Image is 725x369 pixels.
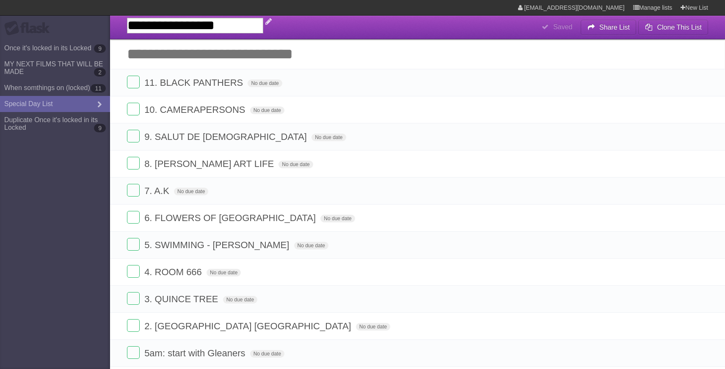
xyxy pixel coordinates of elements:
span: No due date [250,350,284,358]
span: No due date [312,134,346,141]
span: No due date [356,323,390,331]
b: Saved [553,23,572,30]
label: Done [127,76,140,88]
span: 5am: start with Gleaners [144,348,247,358]
label: Done [127,157,140,169]
span: No due date [223,296,257,303]
button: Clone This List [638,20,708,35]
b: 9 [94,124,106,132]
button: Share List [581,20,637,35]
span: 5. SWIMMING - [PERSON_NAME] [144,240,291,250]
span: 8. [PERSON_NAME] ART LIFE [144,159,276,169]
span: No due date [320,215,355,222]
label: Done [127,346,140,359]
label: Done [127,238,140,251]
b: Share List [599,24,630,31]
span: 4. ROOM 666 [144,267,204,277]
span: 11. BLACK PANTHERS [144,77,245,88]
span: 7. A.K [144,186,171,196]
span: No due date [248,79,282,87]
span: 9. SALUT DE [DEMOGRAPHIC_DATA] [144,131,309,142]
b: 9 [94,44,106,53]
label: Done [127,292,140,305]
span: No due date [174,188,208,195]
label: Done [127,103,140,115]
label: Done [127,130,140,142]
span: No due date [250,107,284,114]
span: No due date [207,269,241,276]
span: 2. [GEOGRAPHIC_DATA] [GEOGRAPHIC_DATA] [144,321,353,331]
label: Done [127,184,140,197]
label: Done [127,265,140,278]
span: 10. CAMERAPERSONS [144,104,247,115]
span: 3. QUINCE TREE [144,294,220,304]
label: Done [127,211,140,224]
b: Clone This List [657,24,702,31]
b: 11 [91,84,106,93]
span: No due date [294,242,328,249]
span: 6. FLOWERS OF [GEOGRAPHIC_DATA] [144,213,318,223]
b: 2 [94,68,106,77]
div: Flask [4,21,55,36]
span: No due date [278,161,313,168]
label: Done [127,319,140,332]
